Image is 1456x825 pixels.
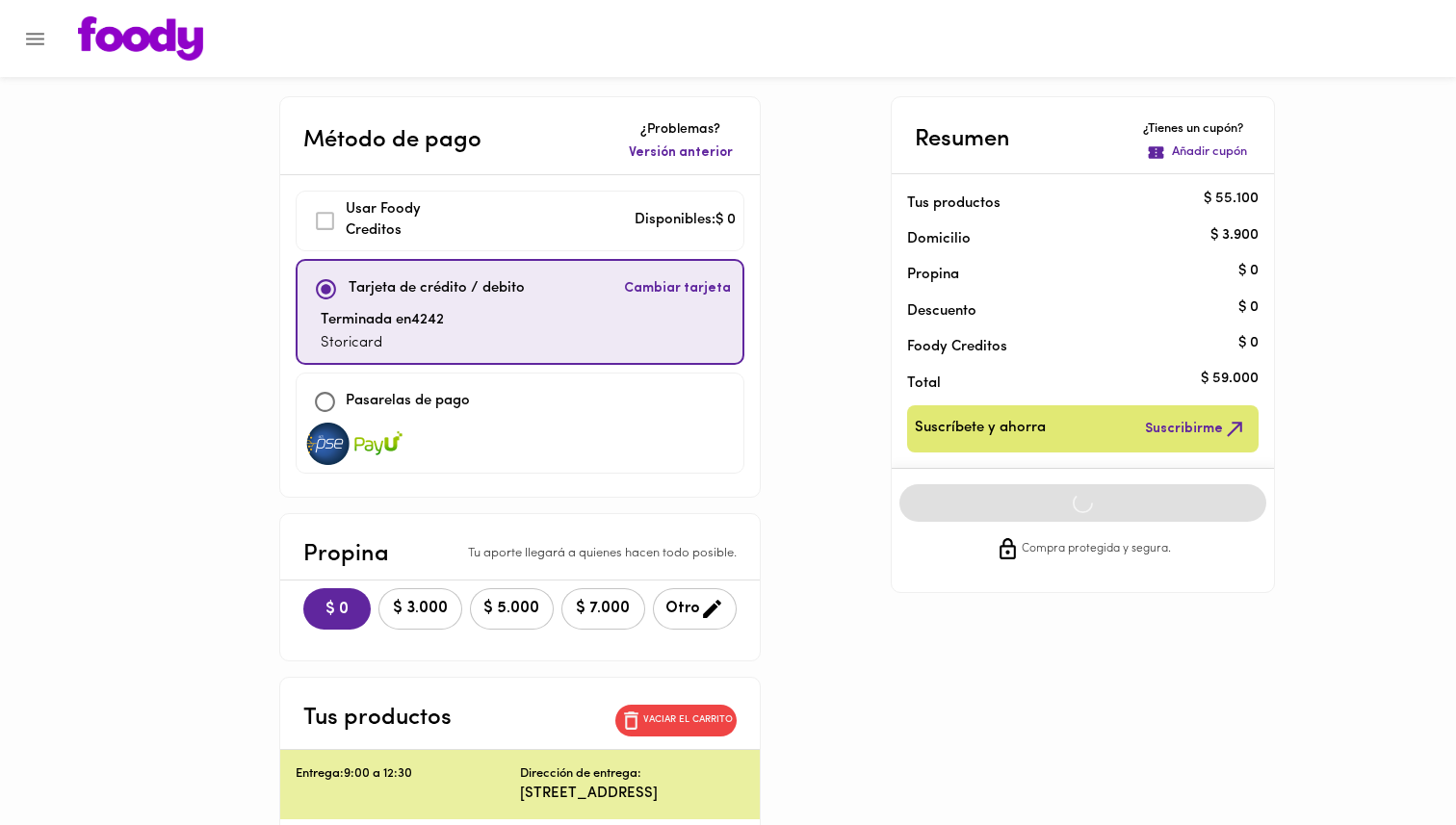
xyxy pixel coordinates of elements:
[1238,297,1259,318] p: $ 0
[1238,261,1259,281] p: $ 0
[615,705,737,736] button: Vaciar el carrito
[907,301,976,322] p: Descuento
[346,199,477,243] p: Usar Foody Creditos
[561,588,645,630] button: $ 7.000
[1344,713,1437,806] iframe: Messagebird Livechat Widget
[1022,540,1171,559] span: Compra protegida y segura.
[625,120,737,140] p: ¿Problemas?
[470,588,554,630] button: $ 5.000
[78,16,203,61] img: logo.png
[304,423,352,465] img: visa
[907,229,971,249] p: Domicilio
[1141,413,1251,445] button: Suscribirme
[321,310,444,332] p: Terminada en 4242
[303,537,389,572] p: Propina
[1204,190,1259,210] p: $ 55.100
[12,15,59,63] button: Menu
[520,765,641,784] p: Dirección de entrega:
[346,391,470,413] p: Pasarelas de pago
[907,265,1229,285] p: Propina
[915,122,1010,157] p: Resumen
[303,588,371,630] button: $ 0
[1145,417,1247,441] span: Suscribirme
[629,143,733,163] span: Versión anterior
[665,597,724,621] span: Otro
[635,210,736,232] p: Disponibles: $ 0
[624,279,731,298] span: Cambiar tarjeta
[620,269,735,310] button: Cambiar tarjeta
[303,701,452,735] p: Tus productos
[915,417,1046,441] span: Suscríbete y ahorra
[1143,140,1251,166] button: Añadir cupón
[303,123,481,158] p: Método de pago
[319,601,355,619] span: $ 0
[1143,120,1251,139] p: ¿Tienes un cupón?
[907,337,1229,357] p: Foody Creditos
[653,588,737,630] button: Otro
[1210,225,1259,245] p: $ 3.900
[907,374,1229,394] p: Total
[482,600,541,618] span: $ 5.000
[378,588,462,630] button: $ 3.000
[643,713,733,727] p: Vaciar el carrito
[349,278,525,300] p: Tarjeta de crédito / debito
[354,423,403,465] img: visa
[625,140,737,167] button: Versión anterior
[1238,333,1259,353] p: $ 0
[391,600,450,618] span: $ 3.000
[296,765,520,784] p: Entrega: 9:00 a 12:30
[1172,143,1247,162] p: Añadir cupón
[468,545,737,563] p: Tu aporte llegará a quienes hacen todo posible.
[321,333,444,355] p: Storicard
[1201,370,1259,390] p: $ 59.000
[574,600,633,618] span: $ 7.000
[907,193,1229,214] p: Tus productos
[520,784,744,804] p: [STREET_ADDRESS]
